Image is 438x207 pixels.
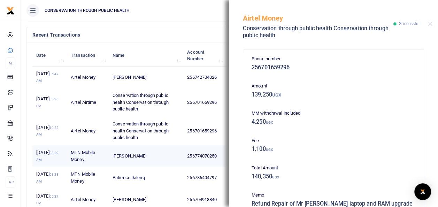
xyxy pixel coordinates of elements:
[67,117,109,145] td: Airtel Money
[109,167,183,189] td: Patience Ikileng
[243,25,393,39] h5: Conservation through public health Conservation through public health
[183,167,225,189] td: 256786404797
[252,55,415,63] p: Phone number
[272,175,279,179] small: UGX
[183,88,225,117] td: 256701659296
[272,92,281,98] small: UGX
[183,145,225,167] td: 256774070250
[32,88,67,117] td: [DATE]
[67,167,109,189] td: MTN Mobile Money
[32,167,67,189] td: [DATE]
[6,58,15,69] li: M
[67,67,109,88] td: Airtel Money
[109,67,183,88] td: [PERSON_NAME]
[36,97,59,108] small: 03:36 PM
[183,117,225,145] td: 256701659296
[252,64,415,71] h5: 256701659296
[225,167,256,189] td: 44,220
[252,110,415,117] p: MM withdrawal included
[225,67,256,88] td: 88,450
[67,45,109,66] th: Transaction: activate to sort column ascending
[252,83,415,90] p: Amount
[36,172,59,183] small: 08:28 AM
[252,118,415,125] h5: 4,250
[109,88,183,117] td: Conservation through public health Conservation through public health
[6,176,15,188] li: Ac
[6,8,15,13] a: logo-small logo-large logo-large
[266,148,273,152] small: UGX
[67,88,109,117] td: Airtel Airtime
[32,31,262,39] h4: Recent Transactions
[36,151,59,162] small: 08:29 AM
[225,45,256,66] th: Amount: activate to sort column ascending
[67,145,109,167] td: MTN Mobile Money
[42,7,132,14] span: CONSERVATION THROUGH PUBLIC HEALTH
[109,45,183,66] th: Name: activate to sort column ascending
[109,117,183,145] td: Conservation through public health Conservation through public health
[399,21,420,26] span: Successful
[32,117,67,145] td: [DATE]
[32,67,67,88] td: [DATE]
[183,67,225,88] td: 256742704026
[266,121,273,124] small: UGX
[428,22,432,26] button: Close
[252,192,415,199] p: Memo
[32,145,67,167] td: [DATE]
[225,117,256,145] td: 140,350
[6,7,15,15] img: logo-small
[225,88,256,117] td: 50,000
[252,137,415,145] p: Fee
[32,45,67,66] th: Date: activate to sort column descending
[252,146,415,153] h5: 1,100
[183,45,225,66] th: Account Number: activate to sort column ascending
[252,91,415,98] h5: 139,250
[252,173,415,180] h5: 140,350
[252,164,415,172] p: Total Amount
[225,145,256,167] td: 256,325
[414,183,431,200] div: Open Intercom Messenger
[243,14,393,22] h5: Airtel Money
[109,145,183,167] td: [PERSON_NAME]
